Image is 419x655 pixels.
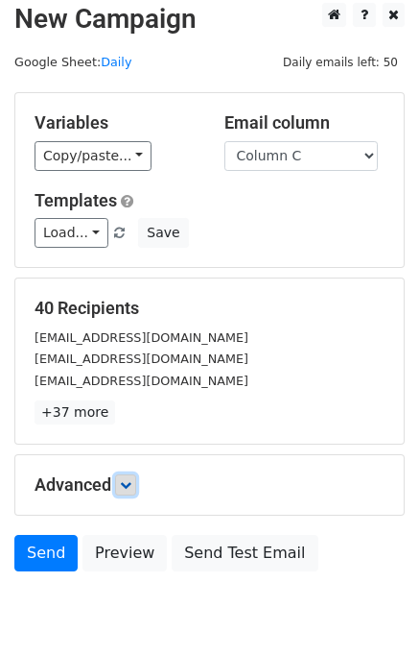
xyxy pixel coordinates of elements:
[224,112,385,133] h5: Email column
[276,52,405,73] span: Daily emails left: 50
[35,112,196,133] h5: Variables
[323,563,419,655] iframe: Chat Widget
[35,400,115,425] a: +37 more
[35,190,117,210] a: Templates
[82,535,167,571] a: Preview
[35,330,248,345] small: [EMAIL_ADDRESS][DOMAIN_NAME]
[35,374,248,388] small: [EMAIL_ADDRESS][DOMAIN_NAME]
[14,535,78,571] a: Send
[35,298,384,319] h5: 40 Recipients
[14,55,131,69] small: Google Sheet:
[172,535,317,571] a: Send Test Email
[35,352,248,366] small: [EMAIL_ADDRESS][DOMAIN_NAME]
[35,141,151,171] a: Copy/paste...
[138,218,188,248] button: Save
[14,3,405,36] h2: New Campaign
[35,218,108,248] a: Load...
[101,55,131,69] a: Daily
[276,55,405,69] a: Daily emails left: 50
[35,474,384,496] h5: Advanced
